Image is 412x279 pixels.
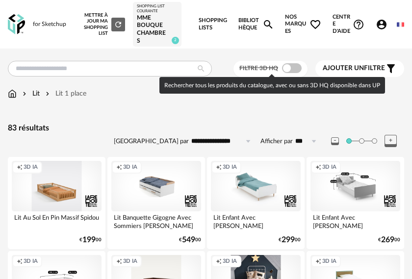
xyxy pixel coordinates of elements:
a: Creation icon 3D IA Lit Au Sol En Pin Massif Spidou €19900 [8,157,105,249]
span: Creation icon [315,164,321,171]
span: 3D IA [123,164,137,171]
span: Creation icon [216,164,222,171]
span: 3D IA [24,258,38,265]
div: € 00 [279,237,301,243]
div: € 00 [179,237,201,243]
span: Help Circle Outline icon [353,19,364,30]
div: 83 résultats [8,123,404,133]
span: 3D IA [322,258,336,265]
div: € 00 [378,237,400,243]
span: filtre [323,64,385,73]
div: for Sketchup [33,21,66,28]
span: Creation icon [116,164,122,171]
span: Creation icon [116,258,122,265]
span: 269 [381,237,394,243]
span: 549 [182,237,195,243]
img: svg+xml;base64,PHN2ZyB3aWR0aD0iMTYiIGhlaWdodD0iMTciIHZpZXdCb3g9IjAgMCAxNiAxNyIgZmlsbD0ibm9uZSIgeG... [8,89,17,99]
span: 2 [172,37,179,44]
a: Creation icon 3D IA Lit Banquette Gigogne Avec Sommiers [PERSON_NAME] €54900 [107,157,205,249]
span: Magnify icon [262,19,274,30]
img: fr [397,21,404,28]
span: Centre d'aideHelp Circle Outline icon [333,14,365,35]
a: Shopping List courante MME BOUQUE chambres 2 [137,4,178,45]
span: Refresh icon [114,22,123,26]
span: 299 [282,237,295,243]
label: [GEOGRAPHIC_DATA] par [114,137,189,146]
span: 3D IA [223,258,237,265]
span: 3D IA [223,164,237,171]
span: Creation icon [216,258,222,265]
div: Rechercher tous les produits du catalogue, avec ou sans 3D HQ disponible dans UP [159,77,385,94]
span: 3D IA [123,258,137,265]
div: € 00 [79,237,102,243]
div: Lit Au Sol En Pin Massif Spidou [12,211,102,231]
span: Creation icon [17,164,23,171]
div: Lit Enfant Avec [PERSON_NAME] [211,211,301,231]
img: svg+xml;base64,PHN2ZyB3aWR0aD0iMTYiIGhlaWdodD0iMTYiIHZpZXdCb3g9IjAgMCAxNiAxNiIgZmlsbD0ibm9uZSIgeG... [21,89,28,99]
span: 199 [82,237,96,243]
span: 3D IA [24,164,38,171]
span: 3D IA [322,164,336,171]
label: Afficher par [260,137,293,146]
div: Shopping List courante [137,4,178,14]
span: Account Circle icon [376,19,387,30]
div: MME BOUQUE chambres [137,14,178,45]
a: Creation icon 3D IA Lit Enfant Avec [PERSON_NAME] €26900 [307,157,404,249]
div: Mettre à jour ma Shopping List [78,12,125,37]
span: Filter icon [385,63,397,75]
a: Creation icon 3D IA Lit Enfant Avec [PERSON_NAME] €29900 [207,157,305,249]
span: Filtre 3D HQ [239,65,278,71]
button: Ajouter unfiltre Filter icon [315,60,404,77]
span: Creation icon [315,258,321,265]
span: Ajouter un [323,65,364,72]
div: Lit Banquette Gigogne Avec Sommiers [PERSON_NAME] [111,211,201,231]
span: Account Circle icon [376,19,392,30]
div: Lit Enfant Avec [PERSON_NAME] [310,211,400,231]
img: OXP [8,14,25,34]
div: Lit [21,89,40,99]
span: Heart Outline icon [309,19,321,30]
span: Creation icon [17,258,23,265]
